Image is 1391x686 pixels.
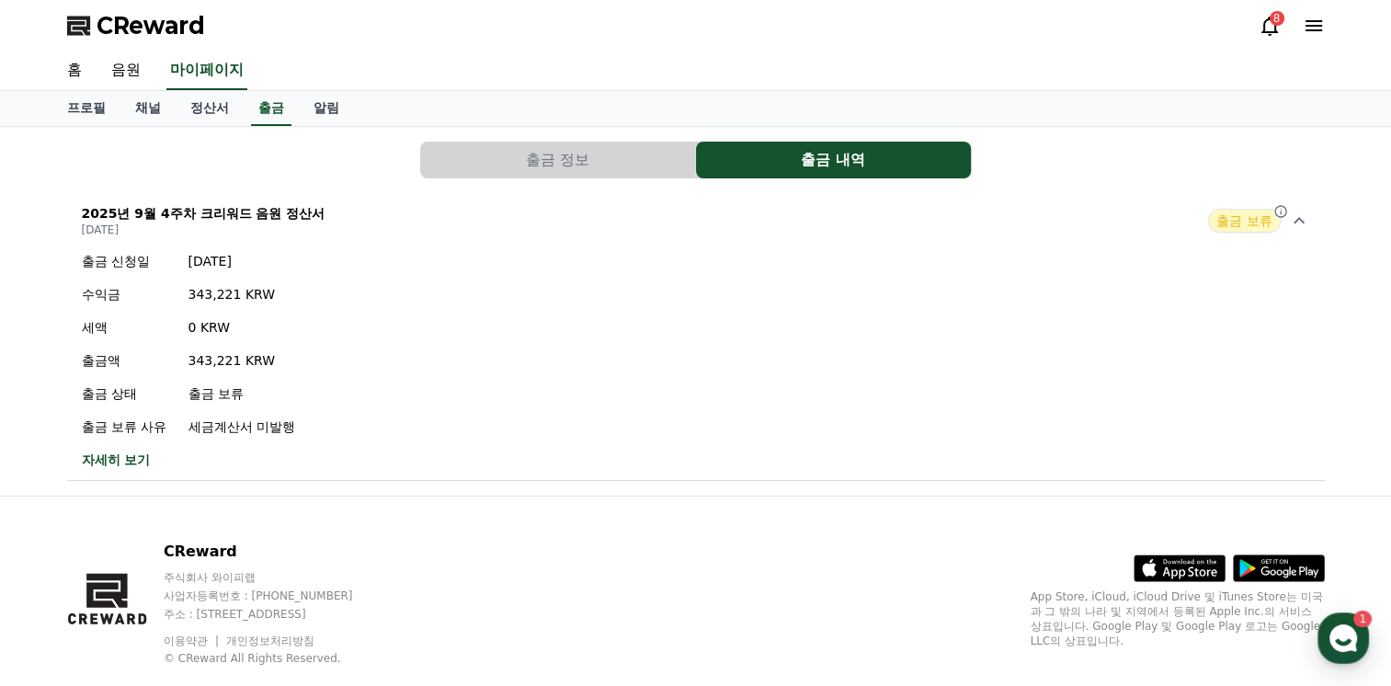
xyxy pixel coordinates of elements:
span: 설정 [284,561,306,576]
a: CReward [67,11,205,40]
span: 홈 [58,561,69,576]
button: 2025년 9월 4주차 크리워드 음원 정산서 [DATE] 출금 보류 출금 신청일 [DATE] 수익금 343,221 KRW 세액 0 KRW 출금액 343,221 KRW 출금 상... [67,193,1325,481]
span: 대화 [168,562,190,577]
a: 개인정보처리방침 [226,635,314,647]
a: 채널 [120,91,176,126]
p: 출금 보류 사유 [82,417,174,436]
p: 세액 [82,318,174,337]
p: 주소 : [STREET_ADDRESS] [164,607,388,622]
a: 정산서 [176,91,244,126]
p: 343,221 KRW [188,285,295,303]
a: 설정 [237,533,353,579]
p: 출금 신청일 [82,252,174,270]
a: 홈 [6,533,121,579]
p: © CReward All Rights Reserved. [164,651,388,666]
button: 출금 내역 [696,142,971,178]
p: 2025년 9월 4주차 크리워드 음원 정산서 [82,204,325,223]
p: 0 KRW [188,318,295,337]
span: 출금 보류 [1208,209,1280,233]
a: 출금 정보 [420,142,696,178]
a: 8 [1259,15,1281,37]
div: 8 [1270,11,1284,26]
p: 수익금 [82,285,174,303]
button: 출금 정보 [420,142,695,178]
span: 1 [187,532,193,547]
a: 음원 [97,51,155,90]
p: 343,221 KRW [188,351,295,370]
a: 이용약관 [164,635,222,647]
p: App Store, iCloud, iCloud Drive 및 iTunes Store는 미국과 그 밖의 나라 및 지역에서 등록된 Apple Inc.의 서비스 상표입니다. Goo... [1031,589,1325,648]
p: 세금계산서 미발행 [188,417,295,436]
a: 출금 [251,91,291,126]
span: CReward [97,11,205,40]
p: 사업자등록번호 : [PHONE_NUMBER] [164,589,388,603]
p: 주식회사 와이피랩 [164,570,388,585]
p: [DATE] [82,223,325,237]
a: 출금 내역 [696,142,972,178]
a: 1대화 [121,533,237,579]
p: CReward [164,541,388,563]
a: 마이페이지 [166,51,247,90]
a: 프로필 [52,91,120,126]
a: 자세히 보기 [82,451,295,469]
p: 출금 상태 [82,384,174,403]
p: 출금 보류 [188,384,295,403]
a: 알림 [299,91,354,126]
p: 출금액 [82,351,174,370]
p: [DATE] [188,252,295,270]
a: 홈 [52,51,97,90]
